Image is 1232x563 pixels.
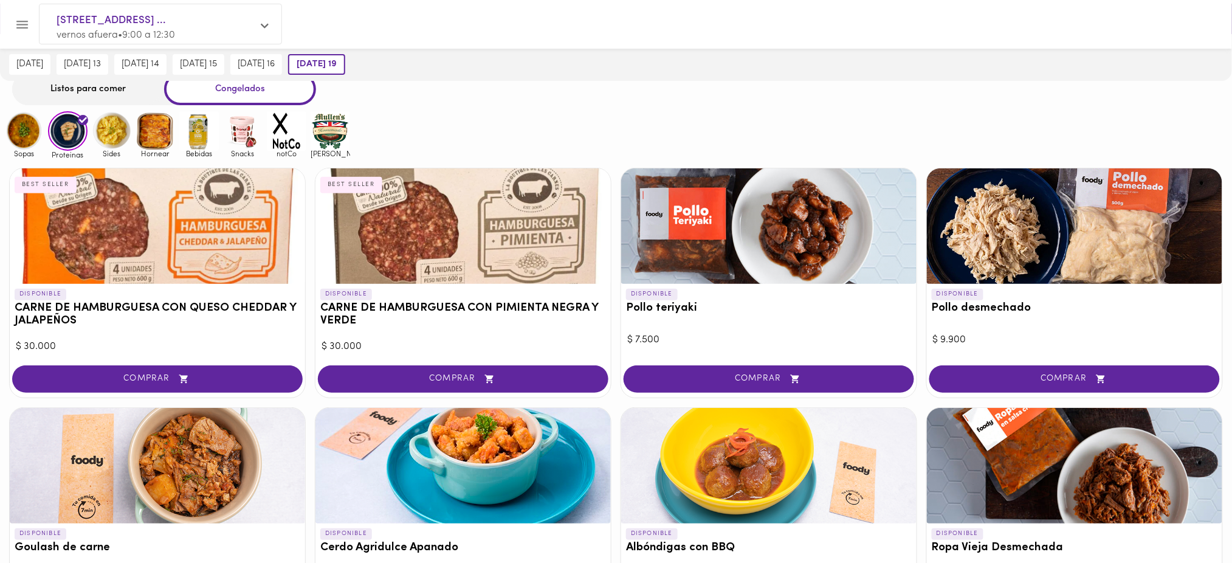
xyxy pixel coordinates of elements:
[136,150,175,157] span: Hornear
[311,150,350,157] span: [PERSON_NAME]
[932,289,983,300] p: DISPONIBLE
[626,289,678,300] p: DISPONIBLE
[320,302,606,328] h3: CARNE DE HAMBURGUESA CON PIMIENTA NEGRA Y VERDE
[223,111,263,151] img: Snacks
[288,54,345,75] button: [DATE] 19
[311,111,350,151] img: mullens
[627,333,910,347] div: $ 7.500
[15,302,300,328] h3: CARNE DE HAMBURGUESA CON QUESO CHEDDAR Y JALAPEÑOS
[621,168,917,284] div: Pollo teriyaki
[223,150,263,157] span: Snacks
[12,365,303,393] button: COMPRAR
[57,30,175,40] span: vernos afuera • 9:00 a 12:30
[15,528,66,539] p: DISPONIBLE
[136,111,175,151] img: Hornear
[267,111,306,151] img: notCo
[12,73,164,105] div: Listos para comer
[318,365,608,393] button: COMPRAR
[1161,492,1220,551] iframe: Messagebird Livechat Widget
[16,340,299,354] div: $ 30.000
[932,542,1217,554] h3: Ropa Vieja Desmechada
[57,13,252,29] span: [STREET_ADDRESS] ...
[179,150,219,157] span: Bebidas
[9,54,50,75] button: [DATE]
[179,111,219,151] img: Bebidas
[320,542,606,554] h3: Cerdo Agridulce Apanado
[929,365,1220,393] button: COMPRAR
[932,528,983,539] p: DISPONIBLE
[48,111,88,151] img: Proteinas
[48,151,88,159] span: Proteinas
[15,542,300,554] h3: Goulash de carne
[92,111,131,151] img: Sides
[933,333,1216,347] div: $ 9.900
[624,365,914,393] button: COMPRAR
[92,150,131,157] span: Sides
[320,528,372,539] p: DISPONIBLE
[10,408,305,523] div: Goulash de carne
[927,168,1222,284] div: Pollo desmechado
[4,111,44,151] img: Sopas
[180,59,217,70] span: [DATE] 15
[4,150,44,157] span: Sopas
[57,54,108,75] button: [DATE] 13
[7,10,37,40] button: Menu
[15,177,77,193] div: BEST SELLER
[15,289,66,300] p: DISPONIBLE
[626,302,912,315] h3: Pollo teriyaki
[267,150,306,157] span: notCo
[315,408,611,523] div: Cerdo Agridulce Apanado
[64,59,101,70] span: [DATE] 13
[927,408,1222,523] div: Ropa Vieja Desmechada
[322,340,605,354] div: $ 30.000
[315,168,611,284] div: CARNE DE HAMBURGUESA CON PIMIENTA NEGRA Y VERDE
[122,59,159,70] span: [DATE] 14
[945,374,1205,384] span: COMPRAR
[114,54,167,75] button: [DATE] 14
[639,374,899,384] span: COMPRAR
[27,374,287,384] span: COMPRAR
[621,408,917,523] div: Albóndigas con BBQ
[932,302,1217,315] h3: Pollo desmechado
[164,73,316,105] div: Congelados
[333,374,593,384] span: COMPRAR
[238,59,275,70] span: [DATE] 16
[16,59,43,70] span: [DATE]
[10,168,305,284] div: CARNE DE HAMBURGUESA CON QUESO CHEDDAR Y JALAPEÑOS
[320,177,382,193] div: BEST SELLER
[320,289,372,300] p: DISPONIBLE
[297,59,337,70] span: [DATE] 19
[626,542,912,554] h3: Albóndigas con BBQ
[626,528,678,539] p: DISPONIBLE
[173,54,224,75] button: [DATE] 15
[230,54,282,75] button: [DATE] 16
